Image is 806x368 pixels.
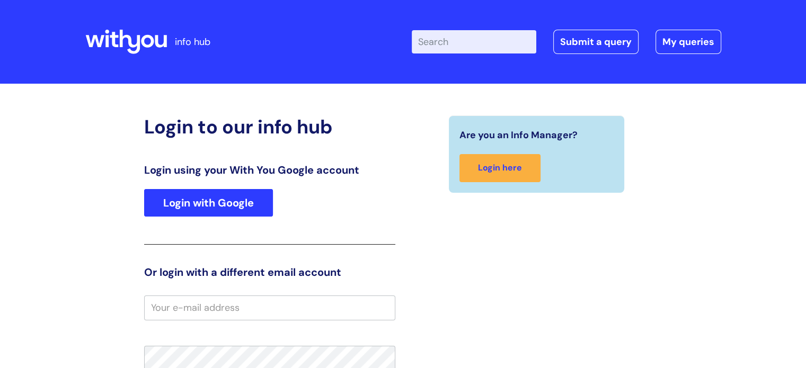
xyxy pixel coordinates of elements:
[459,154,541,182] a: Login here
[553,30,639,54] a: Submit a query
[656,30,721,54] a: My queries
[144,189,273,217] a: Login with Google
[412,30,536,53] input: Search
[144,164,395,176] h3: Login using your With You Google account
[144,266,395,279] h3: Or login with a different email account
[144,295,395,320] input: Your e-mail address
[175,33,210,50] p: info hub
[459,127,578,143] span: Are you an Info Manager?
[144,115,395,138] h2: Login to our info hub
